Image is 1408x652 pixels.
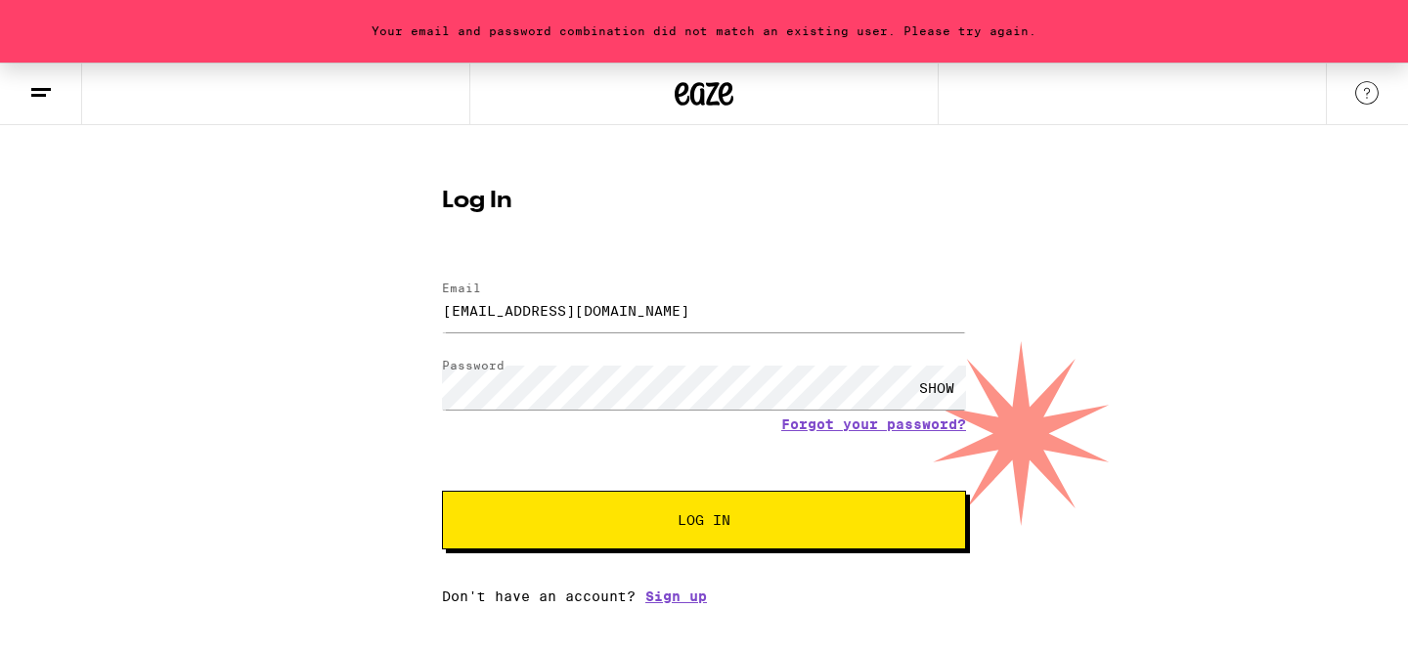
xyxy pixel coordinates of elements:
[781,416,966,432] a: Forgot your password?
[442,288,966,332] input: Email
[442,588,966,604] div: Don't have an account?
[12,14,141,29] span: Hi. Need any help?
[678,513,730,527] span: Log In
[442,282,481,294] label: Email
[442,491,966,549] button: Log In
[645,588,707,604] a: Sign up
[907,366,966,410] div: SHOW
[442,190,966,213] h1: Log In
[442,359,505,371] label: Password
